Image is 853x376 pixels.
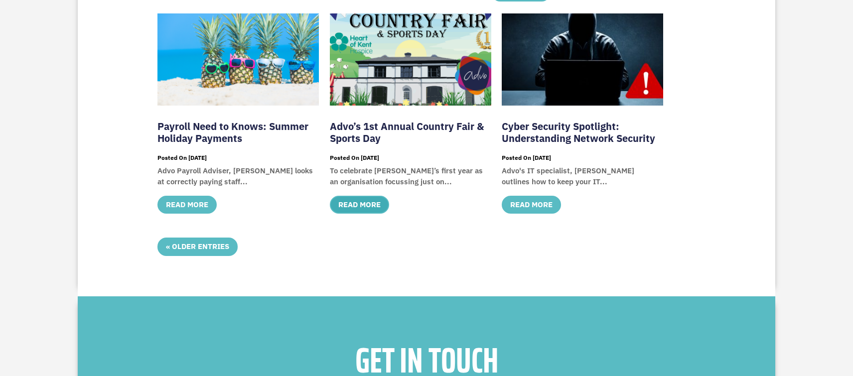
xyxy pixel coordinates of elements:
a: Payroll Need to Knows: Summer Holiday Payments [157,120,308,145]
a: read more [502,196,561,214]
img: Payroll Need to Knows: Summer Holiday Payments [147,3,329,106]
a: « Older Entries [157,238,238,256]
a: read more [157,196,217,214]
img: Advo’s 1st Annual Country Fair & Sports Day [320,3,501,106]
img: Cyber Security Spotlight: Understanding Network Security [492,3,673,106]
p: Advo's IT specialist, [PERSON_NAME] outlines how to keep your IT... [502,165,663,188]
a: Advo’s 1st Annual Country Fair & Sports Day [330,120,484,145]
span: [DATE] [157,154,207,161]
a: read more [330,196,389,214]
p: Advo Payroll Adviser, [PERSON_NAME] looks at correctly paying staff... [157,165,319,188]
span: [DATE] [330,154,379,161]
a: Cyber Security Spotlight: Understanding Network Security [502,120,655,145]
p: To celebrate [PERSON_NAME]’s first year as an organisation focussing just on... [330,165,491,188]
span: [DATE] [502,154,551,161]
